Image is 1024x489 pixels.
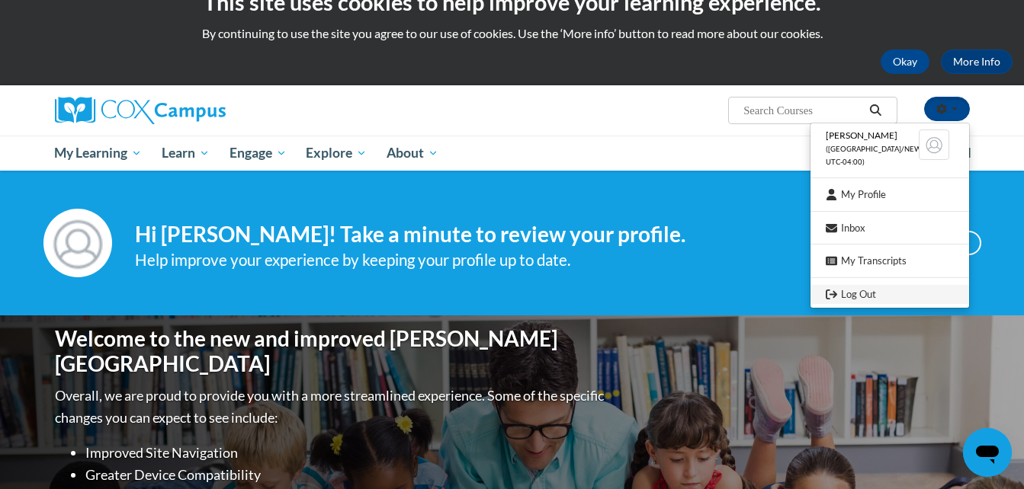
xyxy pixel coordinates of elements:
[941,50,1013,74] a: More Info
[55,385,608,429] p: Overall, we are proud to provide you with a more streamlined experience. Some of the specific cha...
[230,144,287,162] span: Engage
[135,248,864,273] div: Help improve your experience by keeping your profile up to date.
[85,442,608,464] li: Improved Site Navigation
[43,209,112,277] img: Profile Image
[811,285,969,304] a: Logout
[826,129,897,141] span: [PERSON_NAME]
[924,97,970,121] button: Account Settings
[919,129,949,160] img: Learner Profile Avatar
[55,97,226,124] img: Cox Campus
[55,326,608,377] h1: Welcome to the new and improved [PERSON_NAME][GEOGRAPHIC_DATA]
[45,136,152,171] a: My Learning
[811,185,969,204] a: My Profile
[54,144,142,162] span: My Learning
[826,145,945,166] span: ([GEOGRAPHIC_DATA]/New_York UTC-04:00)
[152,136,220,171] a: Learn
[11,25,1013,42] p: By continuing to use the site you agree to our use of cookies. Use the ‘More info’ button to read...
[55,97,345,124] a: Cox Campus
[306,144,367,162] span: Explore
[963,428,1012,477] iframe: Button to launch messaging window
[742,101,864,120] input: Search Courses
[377,136,448,171] a: About
[811,219,969,238] a: Inbox
[881,50,929,74] button: Okay
[296,136,377,171] a: Explore
[32,136,993,171] div: Main menu
[85,464,608,486] li: Greater Device Compatibility
[220,136,297,171] a: Engage
[162,144,210,162] span: Learn
[864,101,887,120] button: Search
[387,144,438,162] span: About
[135,222,864,248] h4: Hi [PERSON_NAME]! Take a minute to review your profile.
[811,251,969,270] a: My Transcripts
